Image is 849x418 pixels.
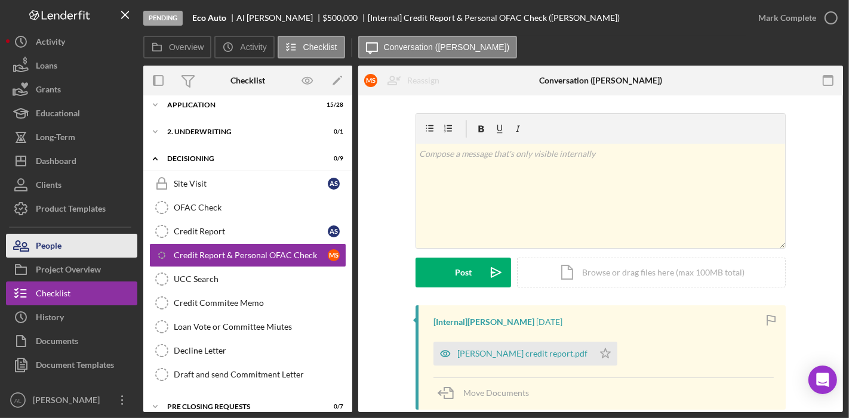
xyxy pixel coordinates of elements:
[36,125,75,152] div: Long-Term
[455,258,472,287] div: Post
[6,305,137,329] a: History
[6,197,137,221] a: Product Templates
[6,149,137,173] button: Dashboard
[6,173,137,197] button: Clients
[169,42,204,52] label: Overview
[36,173,61,200] div: Clients
[174,346,346,355] div: Decline Letter
[746,6,843,30] button: Mark Complete
[240,42,266,52] label: Activity
[192,13,226,23] b: Eco Auto
[278,36,345,58] button: Checklist
[36,329,78,356] div: Documents
[174,322,346,332] div: Loan Vote or Committee Miutes
[6,101,137,125] button: Educational
[6,54,137,78] button: Loans
[149,219,346,243] a: Credit ReportAS
[174,203,346,212] div: OFAC Check
[539,76,662,85] div: Conversation ([PERSON_NAME])
[167,128,313,135] div: 2. Underwriting
[174,274,346,284] div: UCC Search
[328,249,340,261] div: M S
[384,42,510,52] label: Conversation ([PERSON_NAME])
[457,349,587,358] div: [PERSON_NAME] credit report.pdf
[416,258,511,287] button: Post
[36,54,57,80] div: Loans
[6,258,137,281] button: Project Overview
[323,13,358,23] div: $500,000
[36,258,101,284] div: Project Overview
[149,291,346,315] a: Credit Commitee Memo
[36,305,64,332] div: History
[149,315,346,339] a: Loan Vote or Committee Miutes
[433,342,617,366] button: [PERSON_NAME] credit report.pdf
[174,298,346,308] div: Credit Commitee Memo
[36,101,80,128] div: Educational
[6,388,137,412] button: AL[PERSON_NAME]
[149,243,346,267] a: Credit Report & Personal OFAC CheckMS
[322,155,343,162] div: 0 / 9
[808,366,837,394] div: Open Intercom Messenger
[167,155,313,162] div: Decisioning
[6,78,137,101] button: Grants
[364,74,377,87] div: M S
[758,6,816,30] div: Mark Complete
[6,30,137,54] button: Activity
[358,69,451,92] button: MSReassign
[149,339,346,363] a: Decline Letter
[36,149,76,176] div: Dashboard
[407,69,439,92] div: Reassign
[167,403,313,410] div: Pre Closing Requests
[328,178,340,190] div: A S
[174,179,328,188] div: Site Visit
[433,378,541,408] button: Move Documents
[174,227,328,236] div: Credit Report
[30,388,107,415] div: [PERSON_NAME]
[149,172,346,196] a: Site VisitAS
[303,42,337,52] label: Checklist
[36,353,114,380] div: Document Templates
[36,281,70,308] div: Checklist
[368,13,620,23] div: [Internal] Credit Report & Personal OFAC Check ([PERSON_NAME])
[536,317,562,327] time: 2024-12-11 18:35
[6,281,137,305] button: Checklist
[167,101,313,109] div: Application
[236,13,323,23] div: Al [PERSON_NAME]
[143,11,183,26] div: Pending
[463,388,529,398] span: Move Documents
[6,234,137,258] button: People
[149,196,346,219] a: OFAC Check
[36,78,61,104] div: Grants
[322,403,343,410] div: 0 / 7
[14,397,21,404] text: AL
[36,197,106,224] div: Product Templates
[322,128,343,135] div: 0 / 1
[358,36,518,58] button: Conversation ([PERSON_NAME])
[36,234,61,261] div: People
[174,370,346,379] div: Draft and send Commitment Letter
[322,101,343,109] div: 15 / 28
[6,125,137,149] button: Long-Term
[6,353,137,377] button: Document Templates
[328,225,340,237] div: A S
[214,36,274,58] button: Activity
[143,36,211,58] button: Overview
[149,267,346,291] a: UCC Search
[6,329,137,353] button: Documents
[174,250,328,260] div: Credit Report & Personal OFAC Check
[433,317,534,327] div: [Internal] [PERSON_NAME]
[36,30,65,57] div: Activity
[230,76,265,85] div: Checklist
